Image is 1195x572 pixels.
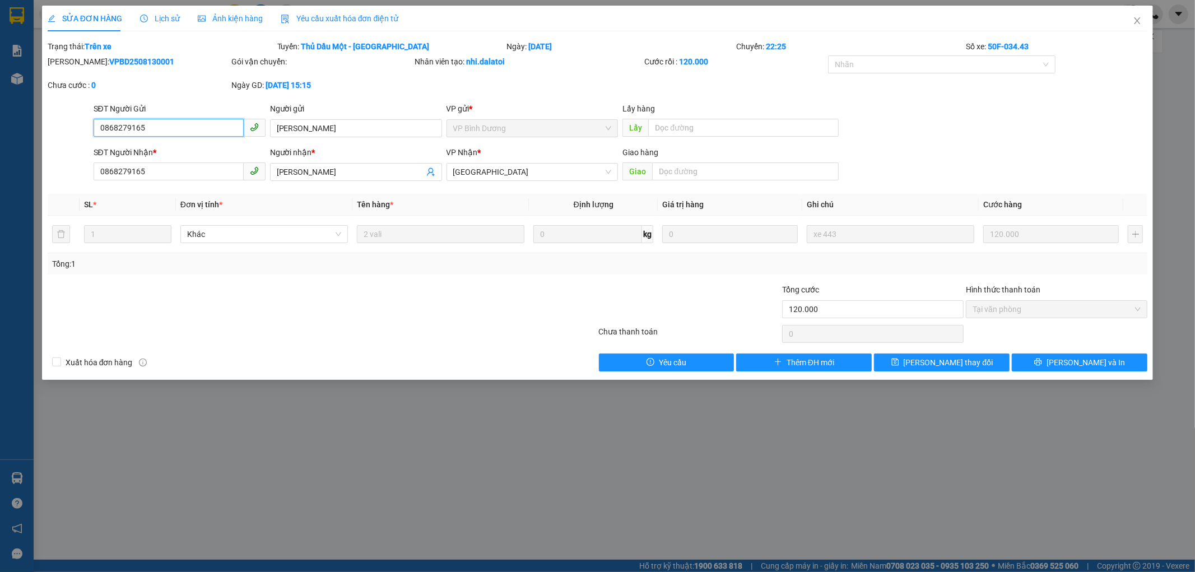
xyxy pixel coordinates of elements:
div: 120.000 [8,72,101,86]
button: printer[PERSON_NAME] và In [1012,354,1147,371]
span: Lấy [622,119,648,137]
button: Close [1122,6,1153,37]
span: info-circle [139,359,147,366]
button: plusThêm ĐH mới [736,354,872,371]
span: Định lượng [574,200,613,209]
div: Chưa thanh toán [598,325,782,345]
div: Tổng: 1 [52,258,461,270]
div: SĐT Người Gửi [94,103,266,115]
b: Thủ Dầu Một - [GEOGRAPHIC_DATA] [301,42,430,51]
input: 0 [662,225,798,243]
div: VP gửi [447,103,619,115]
span: Yêu cầu xuất hóa đơn điện tử [281,14,399,23]
span: CR : [8,73,26,85]
span: Lịch sử [140,14,180,23]
input: Dọc đường [648,119,839,137]
span: Xuất hóa đơn hàng [61,356,137,369]
b: 0 [91,81,96,90]
input: VD: Bàn, Ghế [357,225,524,243]
span: Giá trị hàng [662,200,704,209]
div: Người gửi [270,103,442,115]
span: Đơn vị tính [180,200,222,209]
span: Đà Lạt [453,164,612,180]
span: Lấy hàng [622,104,655,113]
div: Chuyến: [735,40,965,53]
span: picture [198,15,206,22]
span: close [1133,16,1142,25]
img: icon [281,15,290,24]
span: phone [250,166,259,175]
button: plus [1128,225,1143,243]
div: SĐT Người Nhận [94,146,266,159]
span: Yêu cầu [659,356,686,369]
span: Cước hàng [983,200,1022,209]
span: user-add [426,168,435,176]
div: [GEOGRAPHIC_DATA] [107,10,221,35]
b: [DATE] 15:15 [266,81,311,90]
div: Cước rồi : [644,55,826,68]
input: Dọc đường [652,162,839,180]
button: save[PERSON_NAME] thay đổi [874,354,1010,371]
span: printer [1034,358,1042,367]
span: Giao hàng [622,148,658,157]
label: Hình thức thanh toán [966,285,1040,294]
b: 22:25 [766,42,786,51]
span: Tại văn phòng [973,301,1141,318]
th: Ghi chú [802,194,979,216]
span: plus [774,358,782,367]
span: kg [642,225,653,243]
span: Gửi: [10,11,27,22]
div: Tuyến: [276,40,506,53]
div: Người nhận [270,146,442,159]
div: VP Bình Dương [10,10,99,36]
div: Chưa cước : [48,79,229,91]
b: VPBD2508130001 [109,57,174,66]
span: SL [84,200,93,209]
div: [PERSON_NAME] [107,35,221,48]
b: nhi.dalatoi [467,57,505,66]
div: [PERSON_NAME] [10,36,99,50]
span: Ảnh kiện hàng [198,14,263,23]
span: [PERSON_NAME] thay đổi [904,356,993,369]
span: VP Bình Dương [453,120,612,137]
b: [DATE] [529,42,552,51]
span: Tổng cước [782,285,819,294]
div: 0868279165 [107,48,221,64]
input: Ghi Chú [807,225,974,243]
b: Trên xe [85,42,111,51]
span: VP Nhận [447,148,478,157]
span: SỬA ĐƠN HÀNG [48,14,122,23]
b: 120.000 [679,57,708,66]
div: Ngày: [506,40,736,53]
b: 50F-034.43 [988,42,1029,51]
div: Ngày GD: [231,79,413,91]
span: Nhận: [107,10,134,21]
span: phone [250,123,259,132]
span: Khác [187,226,341,243]
span: Tên hàng [357,200,393,209]
input: 0 [983,225,1119,243]
div: Gói vận chuyển: [231,55,413,68]
button: exclamation-circleYêu cầu [599,354,734,371]
span: Giao [622,162,652,180]
div: [PERSON_NAME]: [48,55,229,68]
span: clock-circle [140,15,148,22]
span: exclamation-circle [647,358,654,367]
span: [PERSON_NAME] và In [1047,356,1125,369]
div: Số xe: [965,40,1148,53]
span: Thêm ĐH mới [787,356,834,369]
span: edit [48,15,55,22]
button: delete [52,225,70,243]
div: 0868279165 [10,50,99,66]
div: Trạng thái: [47,40,276,53]
div: Nhân viên tạo: [415,55,643,68]
span: save [891,358,899,367]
